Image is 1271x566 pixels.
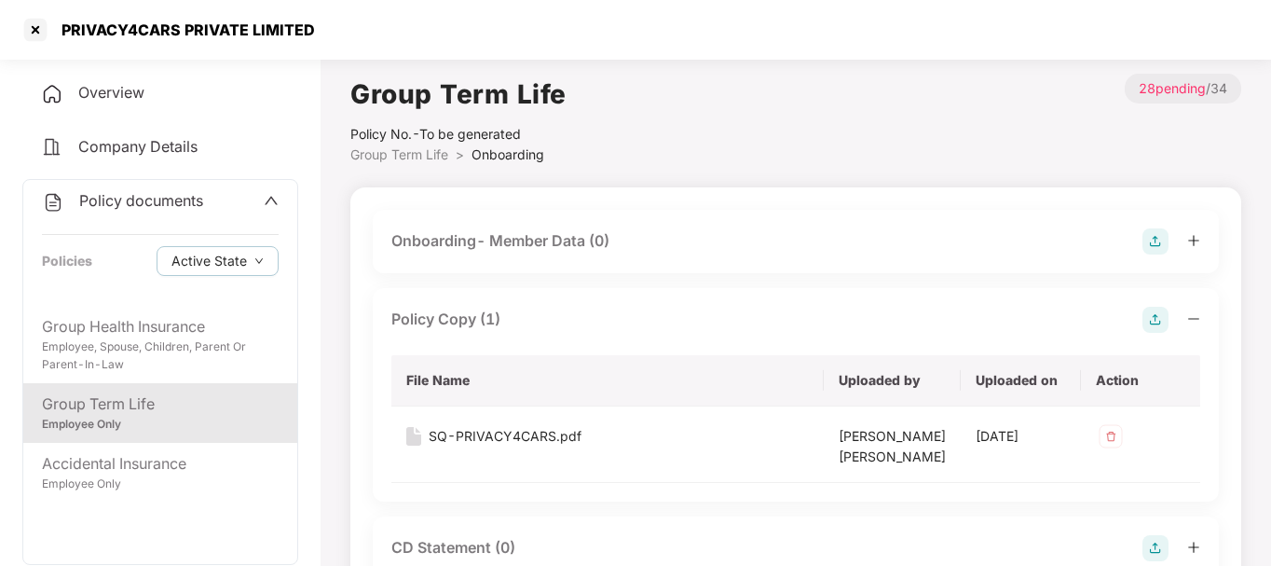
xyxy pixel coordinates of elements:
p: / 34 [1125,74,1241,104]
th: Uploaded by [824,355,961,407]
div: Accidental Insurance [42,452,279,476]
div: Policy No.- To be generated [350,124,567,145]
img: svg+xml;base64,PHN2ZyB4bWxucz0iaHR0cDovL3d3dy53My5vcmcvMjAwMC9zdmciIHdpZHRoPSIyOCIgaGVpZ2h0PSIyOC... [1142,307,1168,333]
span: > [456,146,464,162]
img: svg+xml;base64,PHN2ZyB4bWxucz0iaHR0cDovL3d3dy53My5vcmcvMjAwMC9zdmciIHdpZHRoPSIyOCIgaGVpZ2h0PSIyOC... [1142,228,1168,255]
span: Overview [78,83,144,102]
img: svg+xml;base64,PHN2ZyB4bWxucz0iaHR0cDovL3d3dy53My5vcmcvMjAwMC9zdmciIHdpZHRoPSIzMiIgaGVpZ2h0PSIzMi... [1096,421,1126,451]
span: Active State [171,251,247,271]
span: minus [1187,312,1200,325]
div: Group Term Life [42,393,279,416]
img: svg+xml;base64,PHN2ZyB4bWxucz0iaHR0cDovL3d3dy53My5vcmcvMjAwMC9zdmciIHdpZHRoPSIyNCIgaGVpZ2h0PSIyNC... [41,83,63,105]
div: Employee Only [42,476,279,493]
div: Employee Only [42,416,279,434]
div: [PERSON_NAME] [PERSON_NAME] [839,426,946,467]
img: svg+xml;base64,PHN2ZyB4bWxucz0iaHR0cDovL3d3dy53My5vcmcvMjAwMC9zdmciIHdpZHRoPSIyNCIgaGVpZ2h0PSIyNC... [42,191,64,214]
h1: Group Term Life [350,74,567,115]
th: Uploaded on [961,355,1081,407]
span: 28 pending [1139,80,1206,96]
img: svg+xml;base64,PHN2ZyB4bWxucz0iaHR0cDovL3d3dy53My5vcmcvMjAwMC9zdmciIHdpZHRoPSIxNiIgaGVpZ2h0PSIyMC... [406,427,421,446]
th: File Name [391,355,824,407]
span: Group Term Life [350,146,448,162]
div: SQ-PRIVACY4CARS.pdf [429,426,581,447]
span: up [264,193,279,208]
span: Policy documents [79,191,203,210]
div: Onboarding- Member Data (0) [391,229,609,253]
div: CD Statement (0) [391,536,515,559]
span: down [254,256,264,267]
th: Action [1081,355,1200,407]
div: [DATE] [976,426,1066,447]
div: PRIVACY4CARS PRIVATE LIMITED [50,21,315,39]
span: Company Details [78,137,198,156]
span: plus [1187,234,1200,247]
img: svg+xml;base64,PHN2ZyB4bWxucz0iaHR0cDovL3d3dy53My5vcmcvMjAwMC9zdmciIHdpZHRoPSIyOCIgaGVpZ2h0PSIyOC... [1142,535,1168,561]
span: plus [1187,541,1200,554]
div: Employee, Spouse, Children, Parent Or Parent-In-Law [42,338,279,374]
button: Active Statedown [157,246,279,276]
div: Group Health Insurance [42,315,279,338]
div: Policies [42,251,92,271]
img: svg+xml;base64,PHN2ZyB4bWxucz0iaHR0cDovL3d3dy53My5vcmcvMjAwMC9zdmciIHdpZHRoPSIyNCIgaGVpZ2h0PSIyNC... [41,136,63,159]
div: Policy Copy (1) [391,308,500,331]
span: Onboarding [471,146,544,162]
